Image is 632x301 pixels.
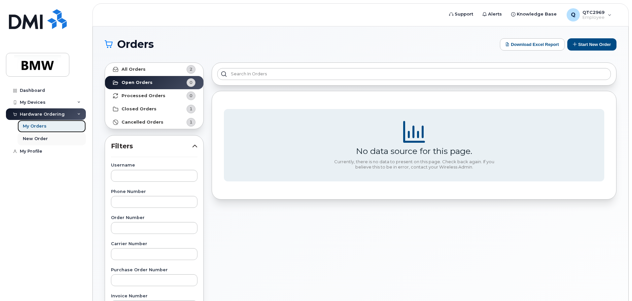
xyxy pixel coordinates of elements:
[105,76,203,89] a: Open Orders0
[122,106,157,112] strong: Closed Orders
[111,216,197,220] label: Order Number
[217,68,611,80] input: Search in orders
[567,38,616,51] button: Start New Order
[105,89,203,102] a: Processed Orders0
[603,272,627,296] iframe: Messenger Launcher
[500,38,565,51] button: Download Excel Report
[190,93,193,99] span: 0
[122,67,146,72] strong: All Orders
[111,294,197,298] label: Invoice Number
[111,141,192,151] span: Filters
[105,102,203,116] a: Closed Orders1
[105,63,203,76] a: All Orders2
[122,93,165,98] strong: Processed Orders
[190,119,193,125] span: 1
[190,79,193,86] span: 0
[111,268,197,272] label: Purchase Order Number
[190,106,193,112] span: 1
[111,242,197,246] label: Carrier Number
[356,146,472,156] div: No data source for this page.
[190,66,193,72] span: 2
[332,159,497,169] div: Currently, there is no data to present on this page. Check back again. If you believe this to be ...
[122,120,163,125] strong: Cancelled Orders
[105,116,203,129] a: Cancelled Orders1
[111,163,197,168] label: Username
[122,80,153,85] strong: Open Orders
[117,39,154,49] span: Orders
[111,190,197,194] label: Phone Number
